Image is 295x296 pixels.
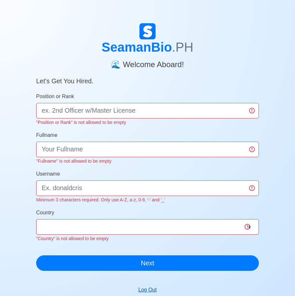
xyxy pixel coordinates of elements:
[36,209,54,217] label: Country
[36,69,259,85] h5: Let’s Get You Hired.
[36,103,259,118] input: ex. 2nd Officer w/Master License
[36,255,259,271] button: Next
[36,236,109,241] small: "Country" is not allowed to be empty
[36,158,111,164] small: "Fullname" is not allowed to be empty
[36,120,126,125] small: "Position or Rank" is not allowed to be empty
[36,197,165,202] small: Minimum 3 characters required. Only use A-Z, a-z, 0-9, '-' and '_'
[36,171,60,177] span: Username
[36,132,57,138] span: Fullname
[36,180,259,196] input: Ex. donaldcris
[36,142,259,157] input: Your Fullname
[172,40,194,54] span: .PH
[36,94,74,99] span: Position or Rank
[36,55,259,69] h4: 🌊 Welcome Aboard!
[139,23,156,39] img: Logo
[36,39,259,55] h1: SeamanBio
[134,284,161,296] button: Log Out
